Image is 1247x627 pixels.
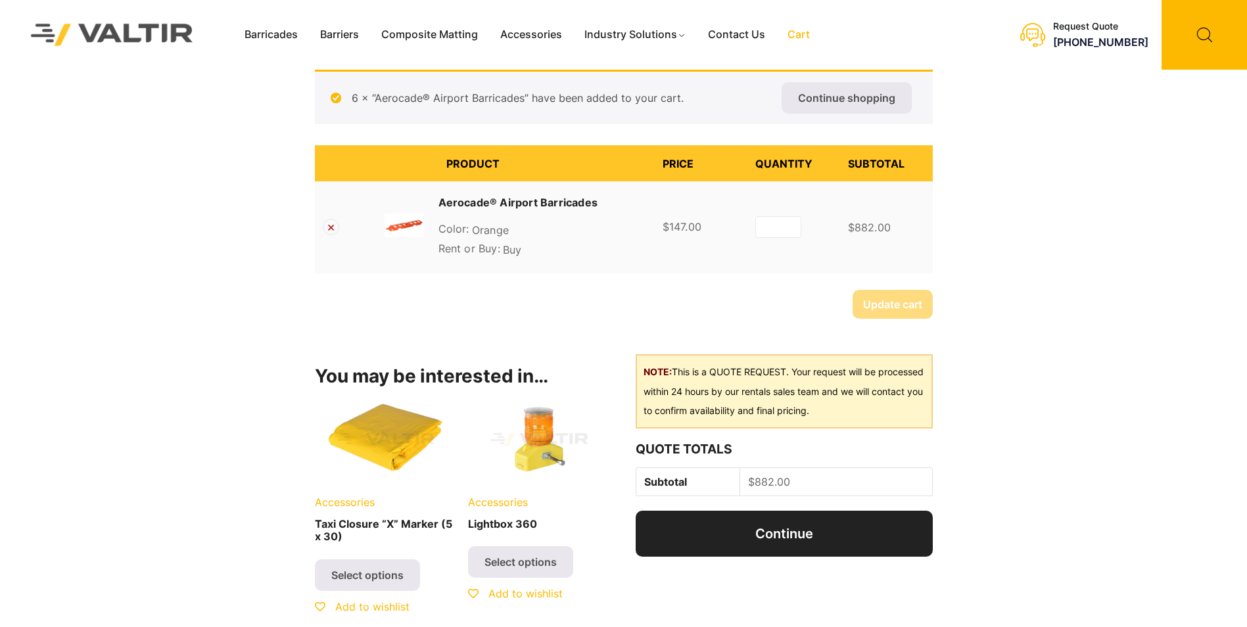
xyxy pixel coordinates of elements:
a: Industry Solutions [573,25,697,45]
dt: Rent or Buy: [438,241,500,256]
span: Accessories [315,496,375,509]
bdi: 147.00 [663,220,701,233]
a: AccessoriesTaxi Closure “X” Marker (5 x 30) [315,397,458,549]
p: Orange [438,221,647,241]
a: Add to wishlist [315,600,410,613]
a: Select options for “Taxi Closure “X” Marker (5 x 30)” [315,559,420,591]
a: Continue [636,511,932,557]
a: Remove Aerocade® Airport Barricades from cart [323,219,339,235]
a: Continue shopping [782,82,912,114]
bdi: 882.00 [748,475,790,488]
span: $ [848,221,855,234]
a: Select options for “Lightbox 360” [468,546,573,578]
span: Add to wishlist [335,600,410,613]
h2: Taxi Closure “X” Marker (5 x 30) [315,513,458,549]
th: Price [655,145,747,181]
th: Quantity [747,145,840,181]
div: Request Quote [1053,21,1148,32]
span: Add to wishlist [488,587,563,600]
a: AccessoriesLightbox 360 [468,397,611,536]
th: Product [438,145,655,181]
span: Accessories [468,496,528,509]
a: Composite Matting [370,25,489,45]
b: NOTE: [644,366,672,377]
p: Buy [438,241,647,260]
a: Barriers [309,25,370,45]
bdi: 882.00 [848,221,891,234]
a: Contact Us [697,25,776,45]
h2: You may be interested in… [315,365,611,388]
h2: Lightbox 360 [468,513,611,536]
a: Accessories [489,25,573,45]
a: Aerocade® Airport Barricades [438,195,598,210]
a: Cart [776,25,821,45]
input: Product quantity [755,216,801,238]
h2: Quote Totals [636,442,932,457]
a: Barricades [233,25,309,45]
div: 6 × “Aerocade® Airport Barricades” have been added to your cart. [315,70,933,124]
span: $ [748,475,755,488]
span: $ [663,220,669,233]
a: Add to wishlist [468,587,563,600]
th: Subtotal [840,145,933,181]
div: This is a QUOTE REQUEST. Your request will be processed within 24 hours by our rentals sales team... [636,354,932,429]
button: Update cart [853,290,933,319]
th: Subtotal [636,468,740,496]
a: [PHONE_NUMBER] [1053,35,1148,49]
img: Valtir Rentals [14,7,210,62]
dt: Color: [438,221,469,237]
